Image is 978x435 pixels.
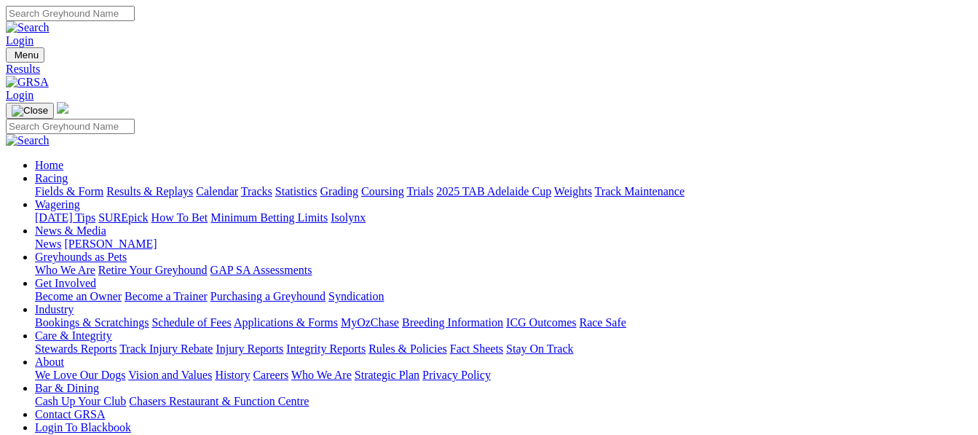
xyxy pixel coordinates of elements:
input: Search [6,119,135,134]
a: Vision and Values [128,369,212,381]
div: News & Media [35,238,972,251]
span: Menu [15,50,39,60]
a: Who We Are [35,264,95,276]
a: About [35,356,64,368]
a: Get Involved [35,277,96,289]
div: About [35,369,972,382]
a: Fact Sheets [450,342,503,355]
div: Industry [35,316,972,329]
a: Retire Your Greyhound [98,264,208,276]
a: Isolynx [331,211,366,224]
a: Grading [320,185,358,197]
a: Statistics [275,185,318,197]
a: Track Maintenance [595,185,685,197]
a: Minimum Betting Limits [210,211,328,224]
a: Become an Owner [35,290,122,302]
a: Track Injury Rebate [119,342,213,355]
div: Racing [35,185,972,198]
a: History [215,369,250,381]
a: Fields & Form [35,185,103,197]
a: [PERSON_NAME] [64,238,157,250]
a: Care & Integrity [35,329,112,342]
a: Bookings & Scratchings [35,316,149,329]
a: Stay On Track [506,342,573,355]
a: Trials [406,185,433,197]
a: News [35,238,61,250]
a: Calendar [196,185,238,197]
a: Bar & Dining [35,382,99,394]
a: Strategic Plan [355,369,419,381]
a: How To Bet [151,211,208,224]
a: Contact GRSA [35,408,105,420]
div: Get Involved [35,290,972,303]
a: Breeding Information [402,316,503,329]
a: Applications & Forms [234,316,338,329]
a: Become a Trainer [125,290,208,302]
a: Careers [253,369,288,381]
button: Toggle navigation [6,47,44,63]
a: [DATE] Tips [35,211,95,224]
a: ICG Outcomes [506,316,576,329]
a: Coursing [361,185,404,197]
a: Cash Up Your Club [35,395,126,407]
img: GRSA [6,76,49,89]
a: Login [6,89,33,101]
a: Login [6,34,33,47]
a: GAP SA Assessments [210,264,312,276]
input: Search [6,6,135,21]
a: News & Media [35,224,106,237]
a: Home [35,159,63,171]
a: Login To Blackbook [35,421,131,434]
img: Search [6,21,50,34]
a: Rules & Policies [368,342,447,355]
a: Syndication [328,290,384,302]
a: Race Safe [579,316,626,329]
a: Schedule of Fees [151,316,231,329]
a: 2025 TAB Adelaide Cup [436,185,551,197]
img: Close [12,105,48,117]
a: Stewards Reports [35,342,117,355]
a: Greyhounds as Pets [35,251,127,263]
button: Toggle navigation [6,103,54,119]
a: Chasers Restaurant & Function Centre [129,395,309,407]
a: Injury Reports [216,342,283,355]
a: SUREpick [98,211,148,224]
img: Search [6,134,50,147]
a: Weights [554,185,592,197]
a: Purchasing a Greyhound [210,290,326,302]
a: Integrity Reports [286,342,366,355]
div: Care & Integrity [35,342,972,356]
a: We Love Our Dogs [35,369,125,381]
img: logo-grsa-white.png [57,102,68,114]
a: Who We Are [291,369,352,381]
a: Wagering [35,198,80,211]
div: Greyhounds as Pets [35,264,972,277]
a: Privacy Policy [422,369,491,381]
a: Results & Replays [106,185,193,197]
div: Bar & Dining [35,395,972,408]
a: Results [6,63,972,76]
a: Industry [35,303,74,316]
a: Tracks [241,185,272,197]
div: Wagering [35,211,972,224]
a: MyOzChase [341,316,399,329]
a: Racing [35,172,68,184]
